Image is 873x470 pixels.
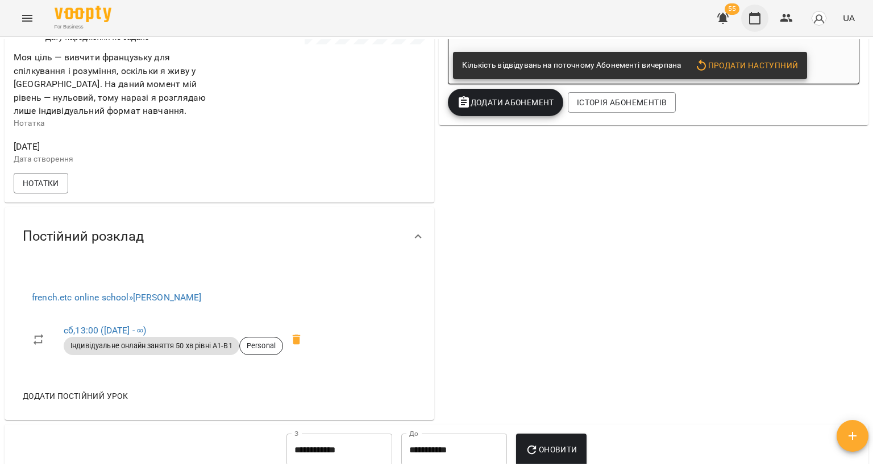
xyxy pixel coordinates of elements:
p: Нотатка [14,118,217,129]
a: french.etc online school»[PERSON_NAME] [32,292,202,303]
span: Історія абонементів [577,96,667,109]
span: Видалити приватний урок Єлизавета сб 13:00 клієнта Тетяна Товпига [283,326,310,353]
span: 55 [725,3,739,15]
button: Menu [14,5,41,32]
span: Оновити [525,443,577,456]
img: Voopty Logo [55,6,111,22]
span: Індивідуальне онлайн заняття 50 хв рівні А1-В1 [64,341,239,351]
span: For Business [55,23,111,31]
button: Додати Абонемент [448,89,563,116]
button: Додати постійний урок [18,386,132,406]
span: Додати Абонемент [457,96,554,109]
span: Personal [240,341,282,351]
span: Продати наступний [695,59,798,72]
span: Нотатки [23,176,59,190]
div: Постійний розклад [5,207,434,266]
button: Нотатки [14,173,68,193]
span: Додати постійний урок [23,389,128,403]
button: UA [838,7,859,28]
span: [DATE] [14,140,217,154]
span: Моя ціль — вивчити французьку для спілкування і розуміння, оскільки я живу у [GEOGRAPHIC_DATA]. Н... [14,52,206,116]
button: Продати наступний [690,55,803,76]
span: UA [843,12,855,24]
div: Кількість відвідувань на поточному Абонементі вичерпана [462,55,681,76]
button: Оновити [516,434,586,465]
img: avatar_s.png [811,10,827,26]
button: Історія абонементів [568,92,676,113]
p: Дата створення [14,154,217,165]
span: Постійний розклад [23,228,144,245]
a: сб,13:00 ([DATE] - ∞) [64,325,146,336]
